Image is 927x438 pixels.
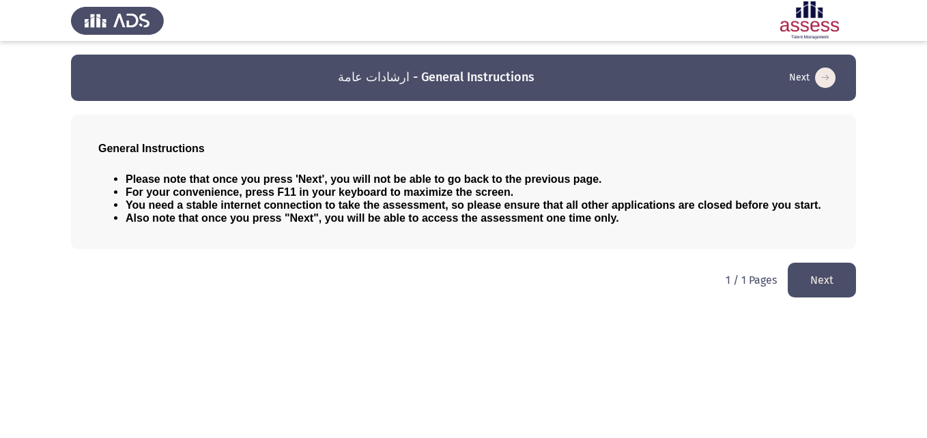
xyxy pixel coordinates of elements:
[126,173,602,185] span: Please note that once you press 'Next', you will not be able to go back to the previous page.
[338,69,534,86] h3: ارشادات عامة - General Instructions
[126,199,821,211] span: You need a stable internet connection to take the assessment, so please ensure that all other app...
[788,263,856,297] button: load next page
[98,143,205,154] span: General Instructions
[763,1,856,40] img: Assessment logo of ASSESS Employability - EBI
[785,67,840,89] button: load next page
[126,186,513,198] span: For your convenience, press F11 in your keyboard to maximize the screen.
[726,274,777,287] p: 1 / 1 Pages
[71,1,164,40] img: Assess Talent Management logo
[126,212,619,224] span: Also note that once you press "Next", you will be able to access the assessment one time only.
